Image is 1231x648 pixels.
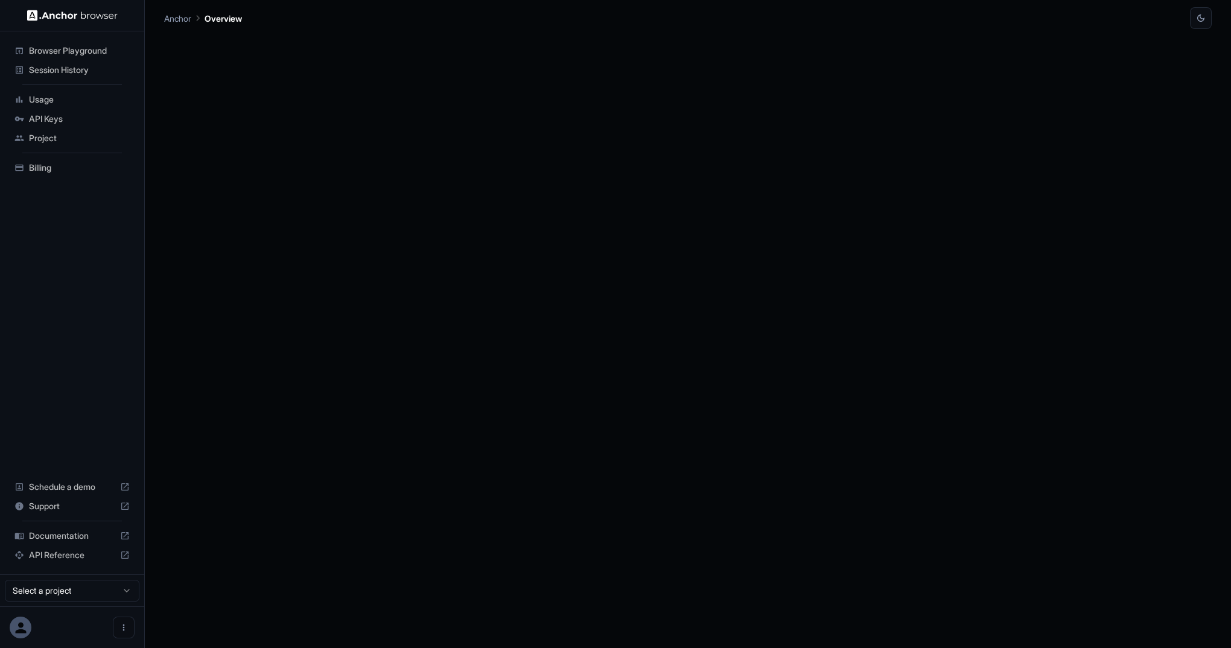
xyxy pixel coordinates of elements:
[10,497,135,516] div: Support
[29,500,115,512] span: Support
[29,162,130,174] span: Billing
[164,12,191,25] p: Anchor
[10,90,135,109] div: Usage
[27,10,118,21] img: Anchor Logo
[10,545,135,565] div: API Reference
[29,94,130,106] span: Usage
[10,158,135,177] div: Billing
[205,12,242,25] p: Overview
[29,530,115,542] span: Documentation
[10,60,135,80] div: Session History
[10,129,135,148] div: Project
[29,132,130,144] span: Project
[113,617,135,638] button: Open menu
[10,526,135,545] div: Documentation
[29,64,130,76] span: Session History
[29,45,130,57] span: Browser Playground
[29,549,115,561] span: API Reference
[10,109,135,129] div: API Keys
[164,11,242,25] nav: breadcrumb
[10,477,135,497] div: Schedule a demo
[29,481,115,493] span: Schedule a demo
[10,41,135,60] div: Browser Playground
[29,113,130,125] span: API Keys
